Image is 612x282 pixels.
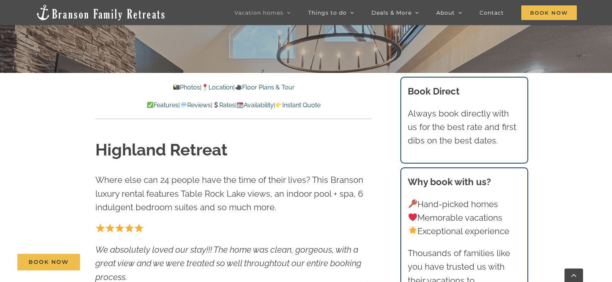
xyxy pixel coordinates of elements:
img: 💲 [213,102,219,108]
span: Deals & More [371,10,412,15]
span: Book Now [521,5,577,20]
img: ⭐️ [96,224,105,232]
em: We absolutely loved our stay!!! The home was clean, gorgeous, with a great view and we were treat... [95,245,361,282]
img: 📸 [173,84,180,90]
img: 👉 [276,102,282,108]
img: 📆 [237,102,243,108]
p: Hand-picked homes Memorable vacations Exceptional experience [408,198,520,238]
span: Contact [480,10,504,15]
img: 💬 [181,102,187,108]
b: Book Direct [408,86,459,97]
img: ❤️ [409,213,417,221]
p: | | | | [95,100,372,110]
img: 📍 [202,84,208,90]
h3: Why book with us? [408,175,520,189]
a: Reviews [180,101,210,109]
a: Availability [237,101,274,109]
a: Rates [212,101,235,109]
h1: Highland Retreat [95,139,372,162]
img: ✅ [147,102,153,108]
img: 🌟 [409,226,417,235]
img: Branson Family Retreats Logo [35,4,166,21]
p: Always book directly with us for the best rate and first dibs on the best dates. [408,107,520,148]
img: 🎥 [236,84,242,90]
img: ⭐️ [106,224,114,232]
a: Instant Quote [275,101,320,109]
a: Features [147,101,178,109]
p: | | [95,83,372,93]
span: Things to do [308,10,347,15]
img: ⭐️ [115,224,124,232]
img: ⭐️ [135,224,143,232]
a: Photos [173,84,200,91]
a: Location [202,84,233,91]
a: Book Now [17,254,80,270]
img: 🔑 [409,199,417,208]
span: Where else can 24 people have the time of their lives? This Branson luxury rental features Table ... [95,175,363,212]
span: Book Now [29,259,69,265]
span: Vacation homes [234,10,283,15]
span: About [436,10,455,15]
a: Floor Plans & Tour [235,84,294,91]
img: ⭐️ [125,224,134,232]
